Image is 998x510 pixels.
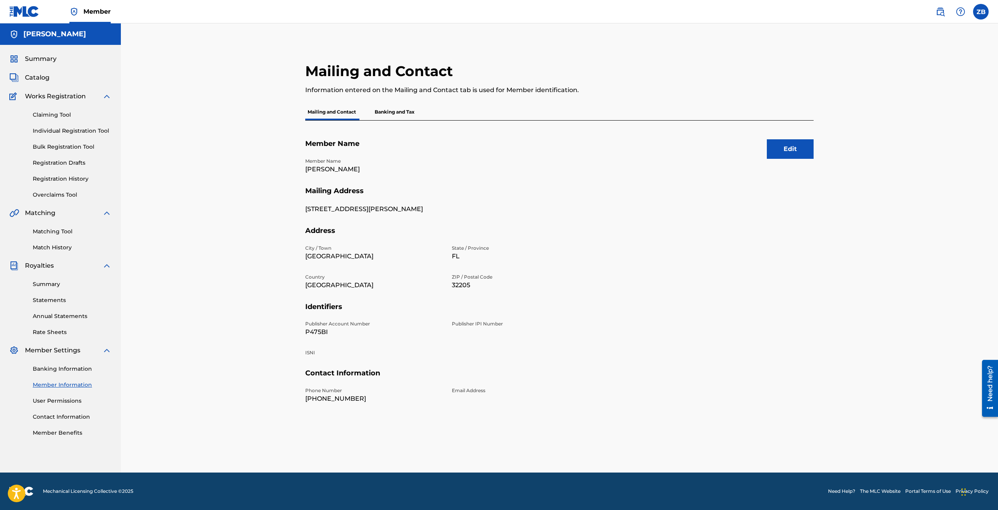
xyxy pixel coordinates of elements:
span: Summary [25,54,57,64]
span: Royalties [25,261,54,270]
img: search [936,7,945,16]
img: expand [102,346,111,355]
p: Phone Number [305,387,442,394]
a: Portal Terms of Use [905,488,951,495]
p: Publisher IPI Number [452,320,589,327]
a: Member Information [33,381,111,389]
a: Need Help? [828,488,855,495]
p: State / Province [452,245,589,252]
h5: Mailing Address [305,187,814,205]
img: MLC Logo [9,6,39,17]
a: Public Search [933,4,948,20]
span: Works Registration [25,92,86,101]
p: Information entered on the Mailing and Contact tab is used for Member identification. [305,85,697,95]
a: Match History [33,243,111,252]
img: Top Rightsholder [69,7,79,16]
a: Banking Information [33,365,111,373]
img: expand [102,208,111,218]
img: logo [9,487,34,496]
img: Accounts [9,30,19,39]
p: [GEOGRAPHIC_DATA] [305,252,442,261]
img: Catalog [9,73,19,82]
img: Member Settings [9,346,19,355]
p: [GEOGRAPHIC_DATA] [305,281,442,290]
h5: Member Name [305,139,814,158]
p: ISNI [305,349,442,356]
a: CatalogCatalog [9,73,50,82]
iframe: Chat Widget [959,473,998,510]
button: Edit [767,139,814,159]
a: Claiming Tool [33,111,111,119]
p: Mailing and Contact [305,104,358,120]
p: Member Name [305,158,442,165]
img: expand [102,92,111,101]
p: [STREET_ADDRESS][PERSON_NAME] [305,204,442,214]
a: Annual Statements [33,312,111,320]
p: Publisher Account Number [305,320,442,327]
span: Member Settings [25,346,80,355]
p: Email Address [452,387,589,394]
img: Matching [9,208,19,218]
img: help [956,7,965,16]
a: Contact Information [33,413,111,421]
a: Statements [33,296,111,304]
a: User Permissions [33,397,111,405]
p: P475BI [305,327,442,337]
a: Member Benefits [33,429,111,437]
a: Overclaims Tool [33,191,111,199]
a: Individual Registration Tool [33,127,111,135]
a: Rate Sheets [33,328,111,336]
div: Help [953,4,968,20]
p: City / Town [305,245,442,252]
h2: Mailing and Contact [305,62,457,80]
a: Matching Tool [33,227,111,236]
p: 32205 [452,281,589,290]
img: Royalties [9,261,19,270]
img: expand [102,261,111,270]
a: The MLC Website [860,488,901,495]
h5: Zachary Brown [23,30,86,39]
h5: Contact Information [305,369,814,387]
h5: Address [305,226,814,245]
a: Registration Drafts [33,159,111,167]
p: FL [452,252,589,261]
p: ZIP / Postal Code [452,274,589,281]
p: [PERSON_NAME] [305,165,442,174]
a: Privacy Policy [956,488,989,495]
img: Works Registration [9,92,19,101]
h5: Identifiers [305,302,814,321]
a: Registration History [33,175,111,183]
iframe: Resource Center [976,356,998,421]
a: Summary [33,280,111,288]
div: User Menu [973,4,989,20]
span: Member [83,7,111,16]
p: Country [305,274,442,281]
a: Bulk Registration Tool [33,143,111,151]
span: Mechanical Licensing Collective © 2025 [43,488,133,495]
span: Catalog [25,73,50,82]
span: Matching [25,208,55,218]
div: Drag [961,480,966,504]
a: SummarySummary [9,54,57,64]
p: Banking and Tax [372,104,417,120]
img: Summary [9,54,19,64]
p: [PHONE_NUMBER] [305,394,442,403]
